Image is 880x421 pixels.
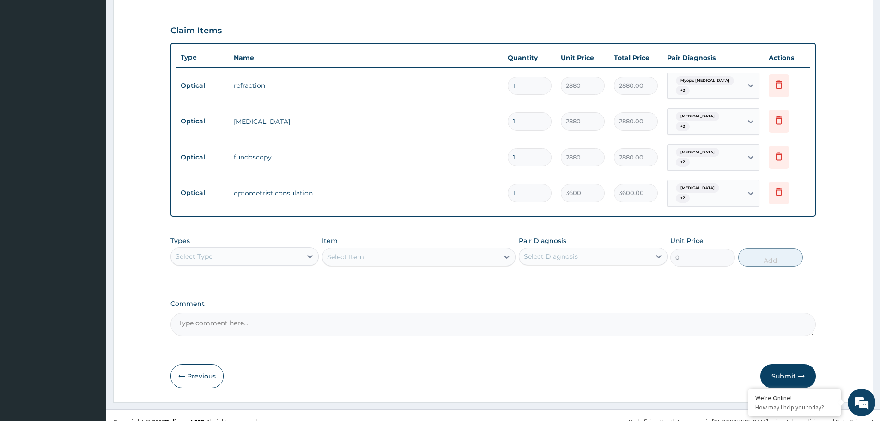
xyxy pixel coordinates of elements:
[229,76,503,95] td: refraction
[17,46,37,69] img: d_794563401_company_1708531726252_794563401
[670,236,704,245] label: Unit Price
[322,236,338,245] label: Item
[519,236,566,245] label: Pair Diagnosis
[229,49,503,67] th: Name
[170,364,224,388] button: Previous
[676,194,690,203] span: + 2
[676,122,690,131] span: + 2
[676,158,690,167] span: + 2
[170,300,816,308] label: Comment
[170,237,190,245] label: Types
[176,184,229,201] td: Optical
[176,149,229,166] td: Optical
[760,364,816,388] button: Submit
[5,252,176,285] textarea: Type your message and hit 'Enter'
[229,184,503,202] td: optometrist consulation
[524,252,578,261] div: Select Diagnosis
[176,252,212,261] div: Select Type
[755,394,834,402] div: We're Online!
[176,113,229,130] td: Optical
[176,49,229,66] th: Type
[229,112,503,131] td: [MEDICAL_DATA]
[676,76,734,85] span: Myopic [MEDICAL_DATA]
[609,49,662,67] th: Total Price
[676,148,719,157] span: [MEDICAL_DATA]
[738,248,803,267] button: Add
[676,86,690,95] span: + 2
[176,77,229,94] td: Optical
[676,112,719,121] span: [MEDICAL_DATA]
[54,116,127,210] span: We're online!
[152,5,174,27] div: Minimize live chat window
[229,148,503,166] td: fundoscopy
[556,49,609,67] th: Unit Price
[764,49,810,67] th: Actions
[48,52,155,64] div: Chat with us now
[755,403,834,411] p: How may I help you today?
[676,183,719,193] span: [MEDICAL_DATA]
[170,26,222,36] h3: Claim Items
[503,49,556,67] th: Quantity
[662,49,764,67] th: Pair Diagnosis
